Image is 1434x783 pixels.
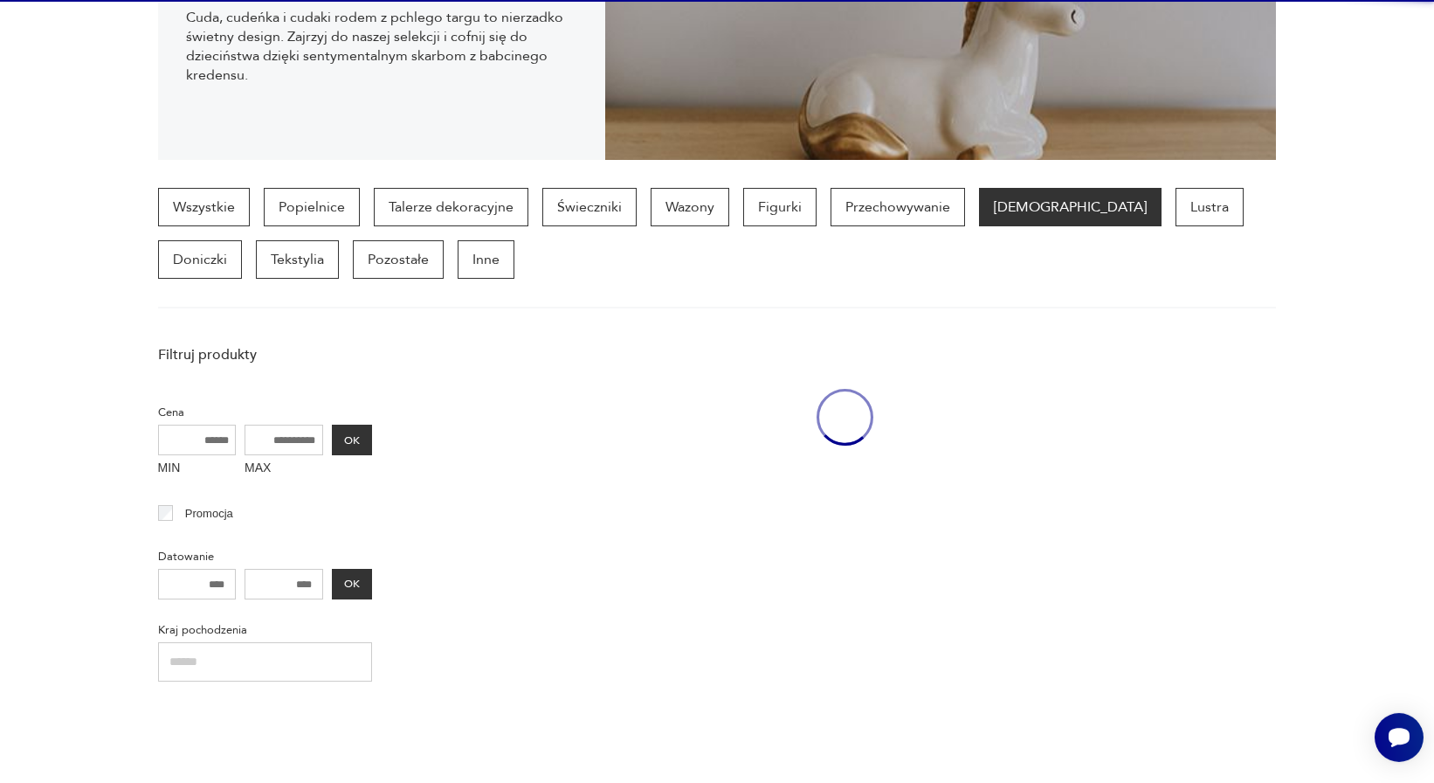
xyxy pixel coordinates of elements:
[256,240,339,279] a: Tekstylia
[651,188,729,226] a: Wazony
[743,188,817,226] a: Figurki
[158,620,372,640] p: Kraj pochodzenia
[158,455,237,483] label: MIN
[979,188,1162,226] a: [DEMOGRAPHIC_DATA]
[332,569,372,599] button: OK
[245,455,323,483] label: MAX
[1375,713,1424,762] iframe: Smartsupp widget button
[542,188,637,226] a: Świeczniki
[1175,188,1244,226] a: Lustra
[332,425,372,455] button: OK
[186,8,577,85] p: Cuda, cudeńka i cudaki rodem z pchlego targu to nierzadko świetny design. Zajrzyj do naszej selek...
[158,188,250,226] a: Wszystkie
[264,188,360,226] a: Popielnice
[158,403,372,422] p: Cena
[158,345,372,364] p: Filtruj produkty
[158,240,242,279] a: Doniczki
[185,504,233,523] p: Promocja
[817,336,873,498] div: oval-loading
[458,240,514,279] a: Inne
[158,547,372,566] p: Datowanie
[831,188,965,226] a: Przechowywanie
[353,240,444,279] a: Pozostałe
[374,188,528,226] a: Talerze dekoracyjne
